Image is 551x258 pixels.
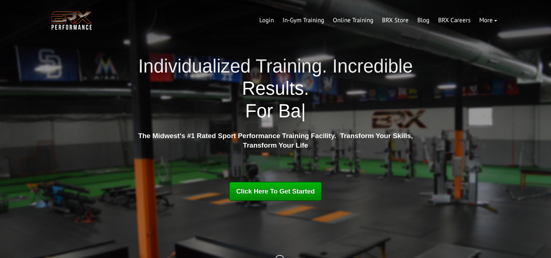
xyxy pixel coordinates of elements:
strong: The Midwest's #1 Rated Sport Performance Training Facility. Transform Your Skills, Transform Your... [138,132,413,149]
span: | [301,101,306,121]
h1: Individualized Training. Incredible Results. [135,55,416,122]
a: More [475,12,501,29]
a: Blog [413,12,434,29]
a: BRX Careers [434,12,475,29]
div: Navigation Menu [255,12,501,29]
span: Click Here To Get Started [236,188,315,195]
a: Login [255,12,278,29]
img: BRX Transparent Logo-2 [50,9,94,32]
iframe: Chat Widget [515,223,551,258]
span: For Ba [245,101,301,121]
a: In-Gym Training [278,12,328,29]
a: BRX Store [378,12,413,29]
a: Click Here To Get Started [229,182,322,201]
a: Online Training [328,12,378,29]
